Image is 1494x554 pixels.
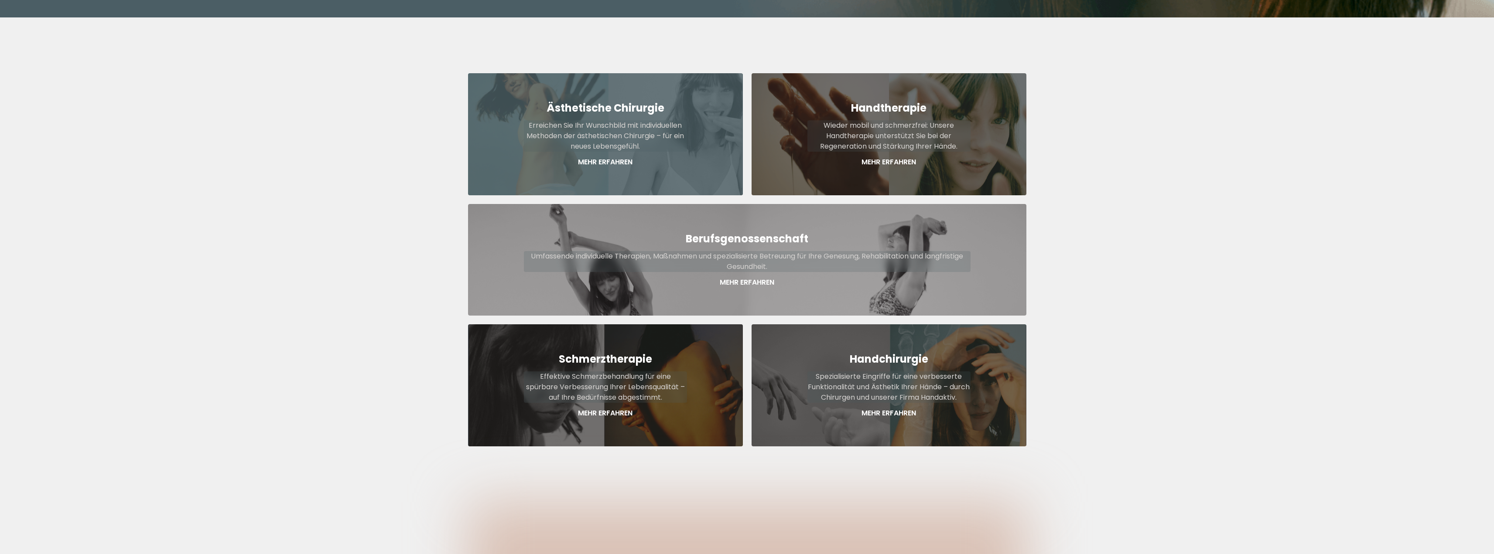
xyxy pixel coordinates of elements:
[850,352,928,366] strong: Handchirurgie
[752,324,1026,446] a: HandchirurgieSpezialisierte Eingriffe für eine verbesserte Funktionalität und Ästhetik Ihrer Händ...
[524,120,687,152] p: Erreichen Sie Ihr Wunschbild mit individuellen Methoden der ästhetischen Chirurgie – für ein neue...
[559,352,652,366] strong: Schmerztherapie
[524,408,687,418] p: Mehr Erfahren
[851,101,926,115] strong: Handtherapie
[807,408,971,418] p: Mehr Erfahren
[468,204,1026,316] a: BerufsgenossenschaftUmfassende individuelle Therapien, Maßnahmen und spezialisierte Betreuung für...
[686,231,808,246] strong: Berufsgenossenschaft
[524,157,687,167] p: Mehr Erfahren
[807,371,971,403] p: Spezialisierte Eingriffe für eine verbesserte Funktionalität und Ästhetik Ihrer Hände – durch Chi...
[752,73,1026,195] a: HandtherapieWieder mobil und schmerzfrei: Unsere Handtherapie unterstützt Sie bei der Regeneratio...
[524,277,971,288] p: Mehr Erfahren
[524,251,971,272] p: Umfassende individuelle Therapien, Maßnahmen und spezialisierte Betreuung für Ihre Genesung, Reha...
[468,324,743,446] a: SchmerztherapieEffektive Schmerzbehandlung für eine spürbare Verbesserung Ihrer Lebensqualität – ...
[524,371,687,403] p: Effektive Schmerzbehandlung für eine spürbare Verbesserung Ihrer Lebensqualität – auf Ihre Bedürf...
[468,73,743,195] a: Ästhetische ChirurgieErreichen Sie Ihr Wunschbild mit individuellen Methoden der ästhetischen Chi...
[547,101,664,115] strong: Ästhetische Chirurgie
[807,120,971,152] p: Wieder mobil und schmerzfrei: Unsere Handtherapie unterstützt Sie bei der Regeneration und Stärku...
[807,157,971,167] p: Mehr Erfahren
